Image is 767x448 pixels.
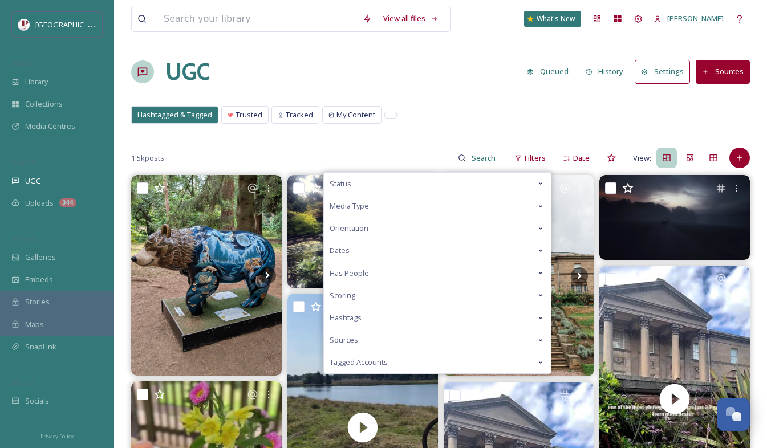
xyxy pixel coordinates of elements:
[378,7,444,30] a: View all files
[11,158,36,166] span: COLLECT
[11,378,34,386] span: SOCIALS
[525,153,546,164] span: Filters
[25,121,75,132] span: Media Centres
[667,13,724,23] span: [PERSON_NAME]
[59,198,76,207] div: 344
[573,153,590,164] span: Date
[635,60,696,83] a: Settings
[25,176,40,186] span: UGC
[25,76,48,87] span: Library
[158,6,357,31] input: Search your library
[25,252,56,263] span: Galleries
[165,55,210,89] a: UGC
[633,153,651,164] span: View:
[580,60,630,83] button: History
[466,146,503,169] input: Search
[25,319,44,330] span: Maps
[717,398,750,431] button: Open Chat
[25,341,56,352] span: SnapLink
[330,312,362,323] span: Hashtags
[286,109,313,120] span: Tracked
[599,175,750,259] img: Photo of a stag in the early morning mist #mist #earlymorning #photography #mistymorning #stag #t...
[330,290,355,301] span: Scoring
[580,60,635,83] a: History
[25,274,53,285] span: Embeds
[40,429,74,442] a: Privacy Policy
[330,223,368,234] span: Orientation
[18,19,30,30] img: download%20(5).png
[330,335,358,345] span: Sources
[131,153,164,164] span: 1.5k posts
[11,234,38,243] span: WIDGETS
[330,357,388,368] span: Tagged Accounts
[25,198,54,209] span: Uploads
[521,60,580,83] a: Queued
[25,99,63,109] span: Collections
[35,19,108,30] span: [GEOGRAPHIC_DATA]
[25,296,50,307] span: Stories
[40,433,74,440] span: Privacy Policy
[330,178,351,189] span: Status
[25,396,49,406] span: Socials
[330,268,369,279] span: Has People
[330,245,350,256] span: Dates
[137,109,212,120] span: Hashtagged & Tagged
[336,109,375,120] span: My Content
[635,60,690,83] button: Settings
[330,201,369,211] span: Media Type
[521,60,574,83] button: Queued
[11,59,31,67] span: MEDIA
[236,109,262,120] span: Trusted
[524,11,581,27] a: What's New
[648,7,729,30] a: [PERSON_NAME]
[131,175,282,376] img: We had a lovely walk around Tatton park gardens today. Have you seen these beautiful bears yet? I...
[287,175,438,288] img: #tattonpark #tattonparkgardens
[696,60,750,83] button: Sources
